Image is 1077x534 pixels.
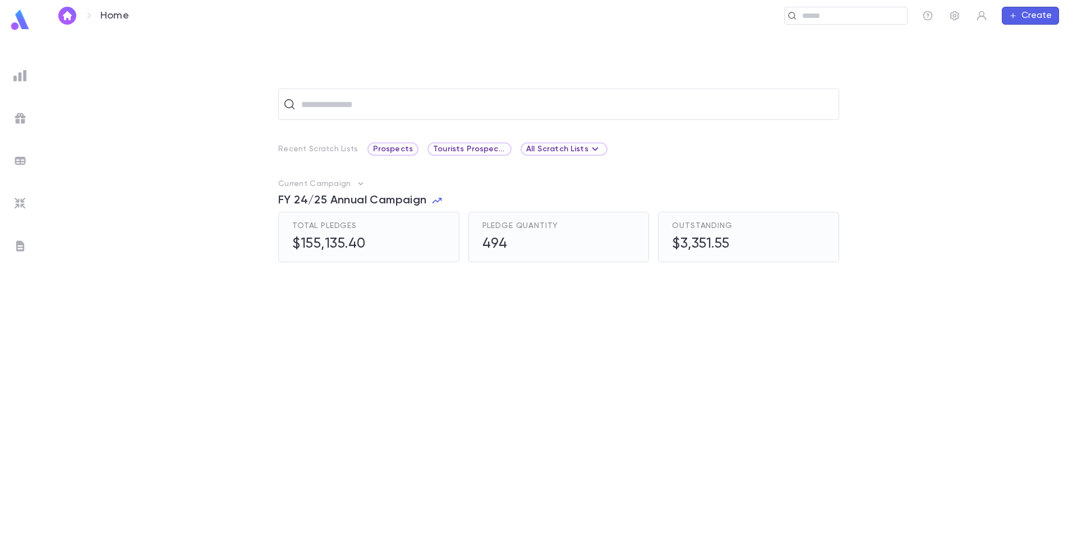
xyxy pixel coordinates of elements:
span: Outstanding [672,221,732,230]
span: FY 24/25 Annual Campaign [278,194,427,207]
div: All Scratch Lists [526,142,602,156]
span: Tourists Prospects and VIP [429,145,510,154]
img: reports_grey.c525e4749d1bce6a11f5fe2a8de1b229.svg [13,69,27,82]
img: imports_grey.530a8a0e642e233f2baf0ef88e8c9fcb.svg [13,197,27,210]
p: Recent Scratch Lists [278,145,358,154]
p: Current Campaign [278,179,351,188]
p: Home [100,10,129,22]
img: home_white.a664292cf8c1dea59945f0da9f25487c.svg [61,11,74,20]
button: Create [1002,7,1059,25]
div: All Scratch Lists [521,142,607,156]
img: batches_grey.339ca447c9d9533ef1741baa751efc33.svg [13,154,27,168]
img: letters_grey.7941b92b52307dd3b8a917253454ce1c.svg [13,239,27,253]
div: Prospects [367,142,418,156]
div: Tourists Prospects and VIP [427,142,512,156]
img: logo [9,9,31,31]
h5: $3,351.55 [672,236,732,253]
span: Total Pledges [292,221,357,230]
h5: $155,135.40 [292,236,366,253]
h5: 494 [482,236,559,253]
img: campaigns_grey.99e729a5f7ee94e3726e6486bddda8f1.svg [13,112,27,125]
span: Prospects [369,145,417,154]
span: Pledge Quantity [482,221,559,230]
